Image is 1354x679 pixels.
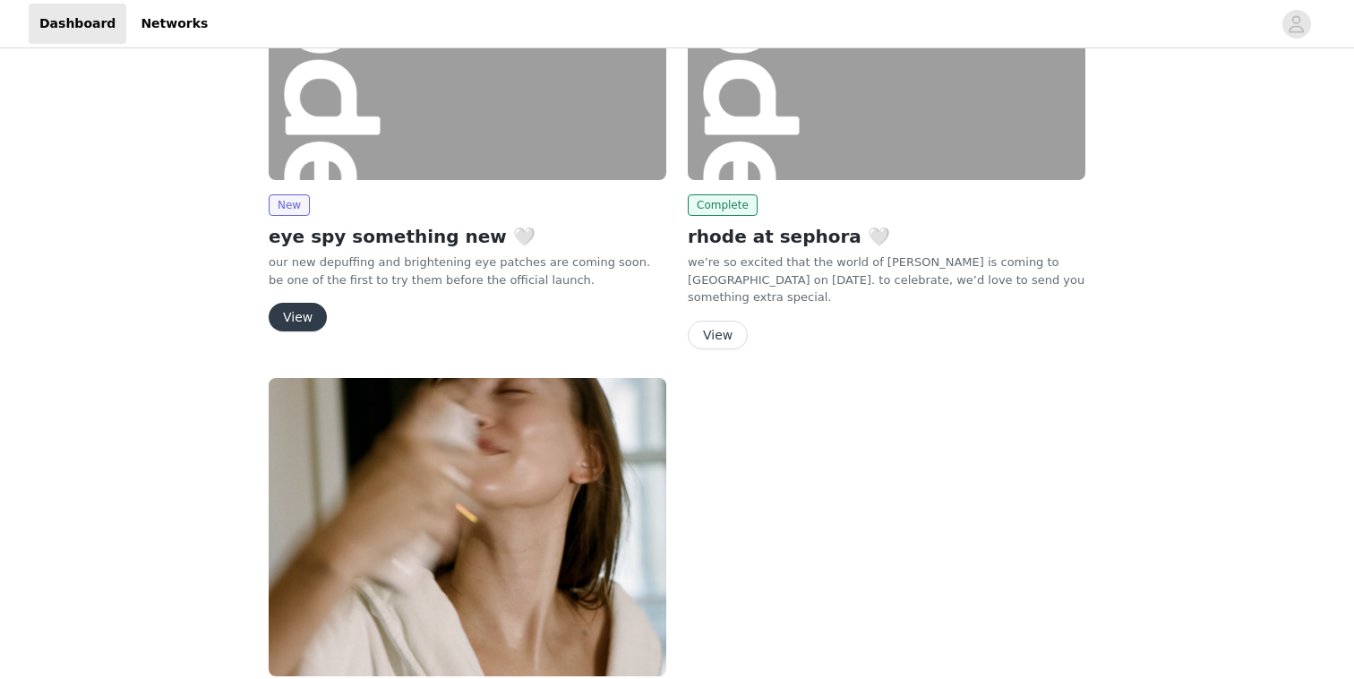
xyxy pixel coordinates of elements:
button: View [688,321,748,349]
h2: eye spy something new 🤍 [269,223,666,250]
p: we’re so excited that the world of [PERSON_NAME] is coming to [GEOGRAPHIC_DATA] on [DATE]. to cel... [688,254,1085,306]
a: Dashboard [29,4,126,44]
button: View [269,303,327,331]
span: New [269,194,310,216]
h2: rhode at sephora 🤍 [688,223,1085,250]
div: avatar [1288,10,1305,39]
img: rhode skin [269,378,666,676]
p: our new depuffing and brightening eye patches are coming soon. be one of the first to try them be... [269,254,666,288]
a: View [688,329,748,342]
a: View [269,311,327,324]
a: Networks [130,4,219,44]
span: Complete [688,194,758,216]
